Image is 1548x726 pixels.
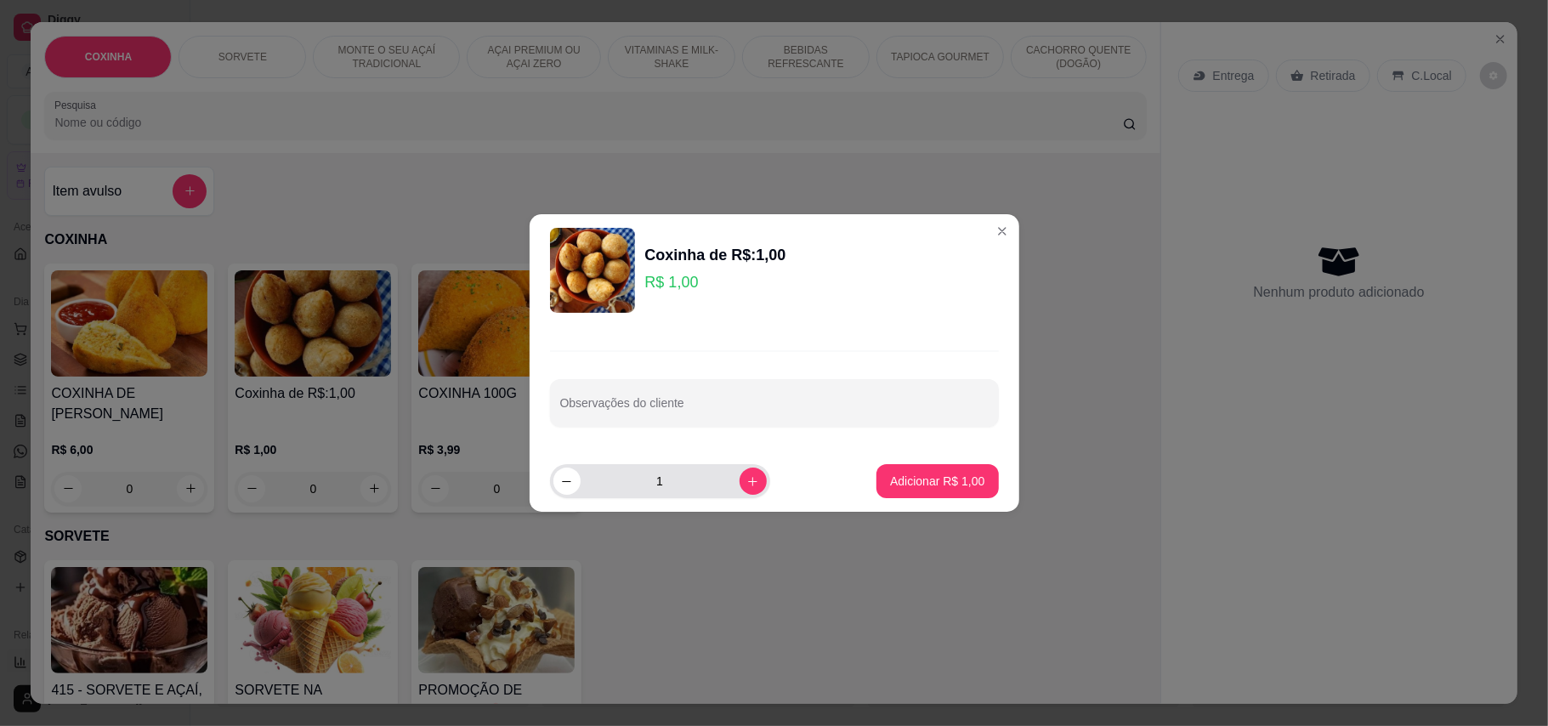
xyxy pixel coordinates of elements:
[645,243,786,267] div: Coxinha de R$:1,00
[876,464,998,498] button: Adicionar R$ 1,00
[645,270,786,294] p: R$ 1,00
[550,228,635,313] img: product-image
[740,468,767,495] button: increase-product-quantity
[890,473,984,490] p: Adicionar R$ 1,00
[989,218,1016,245] button: Close
[553,468,581,495] button: decrease-product-quantity
[560,401,989,418] input: Observações do cliente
